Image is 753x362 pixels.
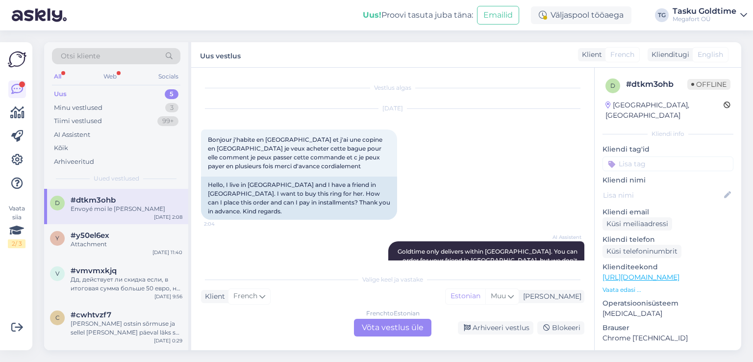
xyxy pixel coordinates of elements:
div: Väljaspool tööaega [531,6,631,24]
p: Kliendi tag'id [602,144,733,155]
p: Chrome [TECHNICAL_ID] [602,333,733,343]
div: [DATE] 11:40 [152,249,182,256]
span: French [610,50,634,60]
div: [PERSON_NAME] [519,291,581,302]
div: Vaata siia [8,204,25,248]
span: Uued vestlused [94,174,139,183]
div: Attachment [71,240,182,249]
p: Kliendi nimi [602,175,733,185]
div: Web [101,70,119,83]
a: [URL][DOMAIN_NAME] [602,273,679,282]
div: Megafort OÜ [673,15,736,23]
span: Goldtime only delivers within [GEOGRAPHIC_DATA]. You can order for your friend in [GEOGRAPHIC_DAT... [398,248,579,317]
span: #y50el6ex [71,231,109,240]
div: [GEOGRAPHIC_DATA], [GEOGRAPHIC_DATA] [605,100,724,121]
b: Uus! [363,10,381,20]
div: # dtkm3ohb [626,78,687,90]
div: All [52,70,63,83]
div: Klient [578,50,602,60]
div: [DATE] [201,104,584,113]
div: Küsi meiliaadressi [602,217,672,231]
span: Muu [491,291,506,300]
button: Emailid [477,6,519,25]
div: Tiimi vestlused [54,116,102,126]
label: Uus vestlus [200,48,241,61]
div: Uus [54,89,67,99]
span: Bonjour j'habite en [GEOGRAPHIC_DATA] et j'ai une copine en [GEOGRAPHIC_DATA] je veux acheter cet... [208,136,384,170]
div: French to Estonian [366,309,420,318]
span: v [55,270,59,277]
div: Tasku Goldtime [673,7,736,15]
div: Arhiveeri vestlus [458,321,533,335]
div: Valige keel ja vastake [201,275,584,284]
div: [DATE] 9:56 [154,293,182,300]
span: d [610,82,615,89]
div: Vestlus algas [201,83,584,92]
div: 5 [165,89,178,99]
span: 2:04 [204,220,241,228]
img: Askly Logo [8,50,26,69]
span: d [55,199,60,207]
div: Hello, I live in [GEOGRAPHIC_DATA] and I have a friend in [GEOGRAPHIC_DATA]. I want to buy this r... [201,177,397,220]
div: Klient [201,291,225,302]
input: Lisa nimi [603,190,722,201]
div: TG [655,8,669,22]
div: Küsi telefoninumbrit [602,245,681,258]
p: [MEDICAL_DATA] [602,309,733,319]
div: [DATE] 2:08 [154,213,182,221]
span: y [55,234,59,242]
div: Võta vestlus üle [354,319,431,336]
div: Kliendi info [602,129,733,138]
p: Vaata edasi ... [602,285,733,294]
div: Minu vestlused [54,103,102,113]
div: Arhiveeritud [54,157,94,167]
p: Klienditeekond [602,262,733,272]
span: Offline [687,79,730,90]
p: Brauser [602,323,733,333]
span: English [698,50,723,60]
span: Otsi kliente [61,51,100,61]
div: Дд, действует ли скидка если, в итоговая сумма больше 50 евро, но есть товары, которые стоят мень... [71,275,182,293]
div: Blokeeri [537,321,584,335]
div: Socials [156,70,180,83]
div: [DATE] 0:29 [154,337,182,344]
span: #cwhtvzf7 [71,310,111,319]
span: AI Assistent [545,233,581,241]
div: 99+ [157,116,178,126]
div: AI Assistent [54,130,90,140]
div: Kõik [54,143,68,153]
div: [PERSON_NAME] ostsin sõrmuse ja sellel [PERSON_NAME] päeval läks see katki, see on hõbedast. Kas ... [71,319,182,337]
div: 3 [165,103,178,113]
span: #dtkm3ohb [71,196,116,205]
span: #vmvmxkjq [71,266,117,275]
p: Kliendi email [602,207,733,217]
div: 2 / 3 [8,239,25,248]
div: Envoyé moi le [PERSON_NAME] [71,205,182,213]
input: Lisa tag [602,156,733,171]
p: Operatsioonisüsteem [602,298,733,309]
a: Tasku GoldtimeMegafort OÜ [673,7,747,23]
p: Kliendi telefon [602,234,733,245]
span: French [233,291,257,302]
span: c [55,314,60,321]
div: Klienditugi [648,50,689,60]
div: Estonian [446,289,485,304]
div: Proovi tasuta juba täna: [363,9,473,21]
